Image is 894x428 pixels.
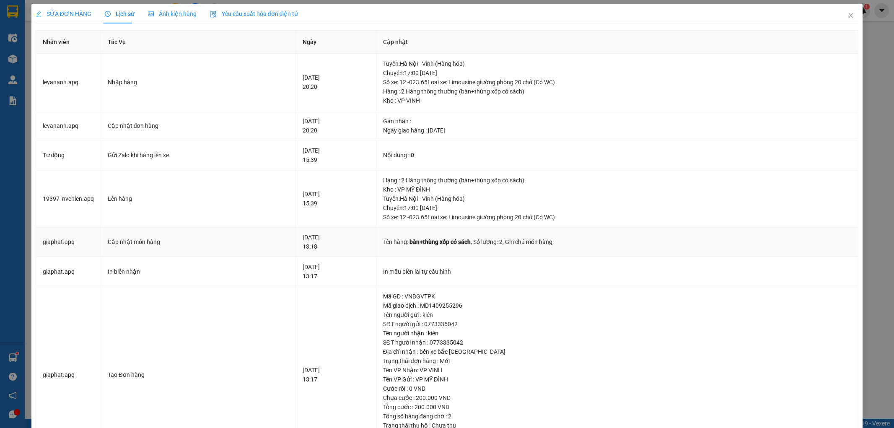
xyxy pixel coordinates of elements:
div: Tên người gửi : kiên [383,310,852,319]
div: Kho : VP VINH [383,96,852,105]
span: SỬA ĐƠN HÀNG [36,10,91,17]
img: icon [210,11,217,18]
span: edit [36,11,41,17]
div: Cước rồi : 0 VND [383,384,852,393]
div: Nhập hàng [108,78,289,87]
div: Tổng số hàng đang chờ : 2 [383,412,852,421]
div: Tên người nhận : kiên [383,329,852,338]
div: Tên VP Gửi : VP MỸ ĐÌNH [383,375,852,384]
div: Nội dung : 0 [383,150,852,160]
span: picture [148,11,154,17]
td: giaphat.apq [36,227,101,257]
div: SĐT người nhận : 0773335042 [383,338,852,347]
span: bàn+thùng xốp có sách [409,239,471,245]
div: [DATE] 13:18 [303,233,369,251]
div: Tạo Đơn hàng [108,370,289,379]
td: 19397_nvchien.apq [36,170,101,228]
div: Gửi Zalo khi hàng lên xe [108,150,289,160]
span: clock-circle [105,11,111,17]
div: [DATE] 20:20 [303,73,369,91]
div: Tên hàng: , Số lượng: , Ghi chú món hàng: [383,237,852,246]
div: Trạng thái đơn hàng : Mới [383,356,852,366]
div: [DATE] 15:39 [303,146,369,164]
span: Ảnh kiện hàng [148,10,197,17]
div: In biên nhận [108,267,289,276]
td: Tự động [36,140,101,170]
div: Tuyến : Hà Nội - Vinh (Hàng hóa) Chuyến: 17:00 [DATE] Số xe: 12 -023.65 Loại xe: Limousine giường... [383,59,852,87]
th: Nhân viên [36,31,101,54]
div: In mẫu biên lai tự cấu hình [383,267,852,276]
div: Cập nhật món hàng [108,237,289,246]
td: giaphat.apq [36,257,101,287]
div: [DATE] 13:17 [303,366,369,384]
div: [DATE] 15:39 [303,189,369,208]
div: Tổng cước : 200.000 VND [383,402,852,412]
div: [DATE] 20:20 [303,117,369,135]
span: Lịch sử [105,10,135,17]
td: levananh.apq [36,54,101,111]
div: Mã GD : VNBGVTPK [383,292,852,301]
th: Ngày [296,31,376,54]
th: Tác Vụ [101,31,296,54]
div: Tên VP Nhận: VP VINH [383,366,852,375]
div: Tuyến : Hà Nội - Vinh (Hàng hóa) Chuyến: 17:00 [DATE] Số xe: 12 -023.65 Loại xe: Limousine giường... [383,194,852,222]
td: levananh.apq [36,111,101,141]
span: Yêu cầu xuất hóa đơn điện tử [210,10,298,17]
th: Cập nhật [376,31,859,54]
div: Kho : VP MỸ ĐÌNH [383,185,852,194]
div: Hàng : 2 Hàng thông thường (bàn+thùng xốp có sách) [383,176,852,185]
button: Close [839,4,863,28]
div: Gán nhãn : [383,117,852,126]
div: Mã giao dịch : MD1409255296 [383,301,852,310]
div: Địa chỉ nhận : bến xe bắc [GEOGRAPHIC_DATA] [383,347,852,356]
span: 2 [499,239,503,245]
span: close [847,12,854,19]
div: Cập nhật đơn hàng [108,121,289,130]
div: SĐT người gửi : 0773335042 [383,319,852,329]
div: [DATE] 13:17 [303,262,369,281]
div: Ngày giao hàng : [DATE] [383,126,852,135]
div: Chưa cước : 200.000 VND [383,393,852,402]
div: Lên hàng [108,194,289,203]
div: Hàng : 2 Hàng thông thường (bàn+thùng xốp có sách) [383,87,852,96]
